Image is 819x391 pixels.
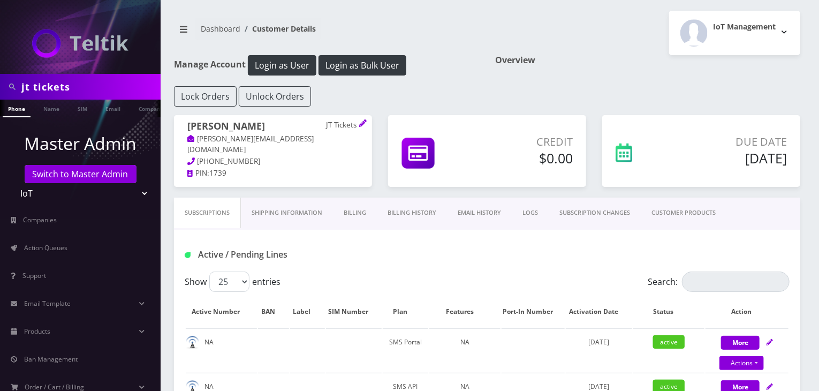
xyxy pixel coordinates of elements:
[512,198,549,228] a: LOGS
[22,271,46,280] span: Support
[678,150,787,166] h5: [DATE]
[641,198,726,228] a: CUSTOMER PRODUCTS
[21,77,158,97] input: Search in Company
[24,327,50,336] span: Products
[682,272,790,292] input: Search:
[174,198,241,228] a: Subscriptions
[719,356,764,370] a: Actions
[186,336,199,349] img: default.png
[713,22,776,32] h2: IoT Management
[174,18,479,48] nav: breadcrumb
[209,168,226,178] span: 1739
[187,168,209,179] a: PIN:
[24,215,57,224] span: Companies
[447,198,512,228] a: EMAIL HISTORY
[186,296,257,327] th: Active Number: activate to sort column ascending
[258,296,289,327] th: BAN: activate to sort column ascending
[502,296,565,327] th: Port-In Number: activate to sort column ascending
[241,198,333,228] a: Shipping Information
[566,296,632,327] th: Activation Date: activate to sort column ascending
[185,252,191,258] img: Active / Pending Lines
[333,198,377,228] a: Billing
[38,100,65,116] a: Name
[589,337,610,347] span: [DATE]
[383,296,429,327] th: Plan: activate to sort column ascending
[678,134,787,150] p: Due Date
[186,328,257,372] td: NA
[133,100,169,116] a: Company
[589,382,610,391] span: [DATE]
[185,272,280,292] label: Show entries
[480,134,573,150] p: Credit
[24,299,71,308] span: Email Template
[248,55,316,76] button: Login as User
[185,250,376,260] h1: Active / Pending Lines
[290,296,325,327] th: Label: activate to sort column ascending
[706,296,788,327] th: Action: activate to sort column ascending
[100,100,126,116] a: Email
[377,198,447,228] a: Billing History
[318,58,406,70] a: Login as Bulk User
[429,296,500,327] th: Features: activate to sort column ascending
[240,23,316,34] li: Customer Details
[326,296,382,327] th: SIM Number: activate to sort column ascending
[648,272,790,292] label: Search:
[174,86,237,107] button: Lock Orders
[25,165,136,183] a: Switch to Master Admin
[495,55,800,65] h1: Overview
[429,328,500,372] td: NA
[24,355,78,364] span: Ban Management
[24,243,67,252] span: Action Queues
[549,198,641,228] a: SUBSCRIPTION CHANGES
[198,156,261,166] span: [PHONE_NUMBER]
[246,58,318,70] a: Login as User
[669,11,800,55] button: IoT Management
[209,272,249,292] select: Showentries
[383,328,429,372] td: SMS Portal
[32,29,128,58] img: IoT
[201,24,240,34] a: Dashboard
[3,100,31,117] a: Phone
[72,100,93,116] a: SIM
[480,150,573,166] h5: $0.00
[721,336,760,350] button: More
[239,86,311,107] button: Unlock Orders
[187,134,314,155] a: [PERSON_NAME][EMAIL_ADDRESS][DOMAIN_NAME]
[653,335,685,349] span: active
[326,121,359,130] p: JT Tickets
[187,121,359,133] h1: [PERSON_NAME]
[174,55,479,76] h1: Manage Account
[318,55,406,76] button: Login as Bulk User
[633,296,704,327] th: Status: activate to sort column ascending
